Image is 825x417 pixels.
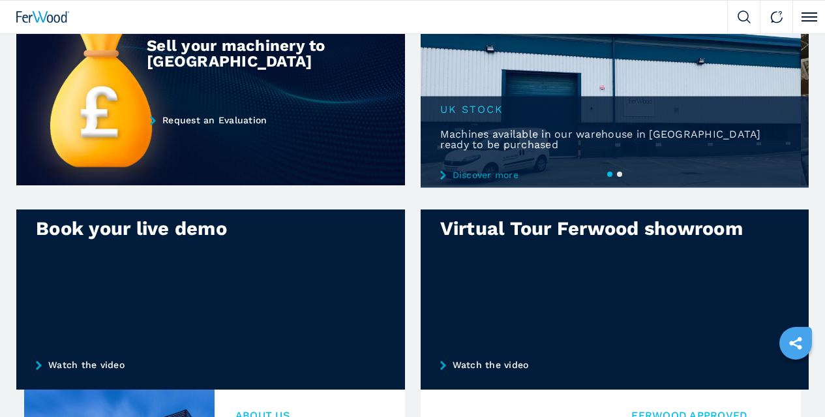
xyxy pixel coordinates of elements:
div: Sell your machinery to [GEOGRAPHIC_DATA] [147,38,325,69]
a: Watch the video [421,340,809,390]
h2: Machines available in our warehouse in [GEOGRAPHIC_DATA] ready to be purchased [421,129,809,170]
img: Ferwood [16,11,70,23]
img: Contact us [770,10,783,23]
iframe: Chat [770,358,815,407]
button: 1 [607,172,612,177]
button: 2 [617,172,622,177]
div: Virtual Tour Ferwood showroom [440,219,790,238]
a: Request an Evaluation [150,115,321,125]
img: Sell your machinery to Ferwood [16,5,405,185]
div: Book your live demo [36,219,385,238]
span: UK STOCK [421,97,809,116]
a: Watch the video [16,340,405,390]
a: sharethis [779,327,812,360]
img: Machines available in our warehouse in Leeds ready to be purchased [421,5,801,185]
img: Search [738,10,751,23]
button: Click to toggle menu [792,1,825,33]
